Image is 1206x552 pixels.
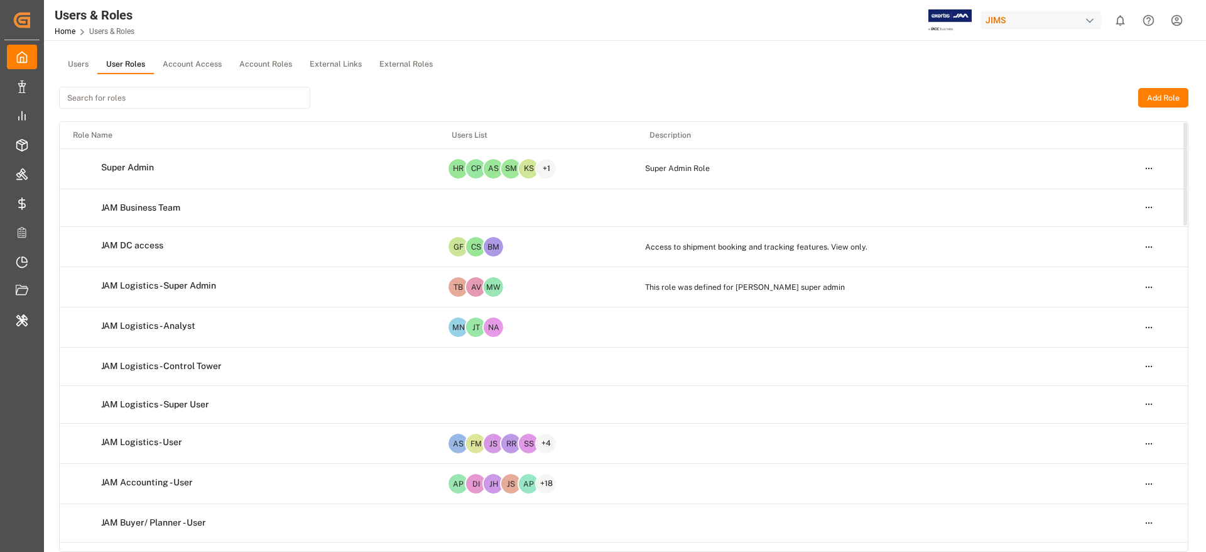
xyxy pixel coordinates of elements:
[101,240,163,251] span: JAM DC access
[482,158,504,180] button: AS
[981,11,1101,30] div: JIMS
[518,158,540,180] button: KS
[466,159,486,179] span: CP
[101,162,154,174] span: Super Admin
[500,433,522,455] button: RR
[484,277,503,297] span: MW
[484,434,503,453] span: JS
[447,433,469,455] button: AS
[301,55,371,74] button: External Links
[101,321,195,332] span: JAM Logistics - Analyst
[540,480,553,487] p: + 18
[59,87,310,109] input: Search for roles
[636,227,1131,267] td: Access to shipment booking and tracking features. View only.
[482,276,504,298] button: MW
[101,202,180,214] span: JAM Business Team
[371,55,442,74] button: External Roles
[101,477,193,489] span: JAM Accounting - User
[154,55,231,74] button: Account Access
[97,55,154,74] button: User Roles
[101,399,209,411] span: JAM Logistics - Super User
[231,55,301,74] button: Account Roles
[1134,6,1163,35] button: Help Center
[518,473,540,495] button: AP
[1106,6,1134,35] button: show 0 new notifications
[101,361,222,372] span: JAM Logistics - Control Tower
[448,474,468,494] span: AP
[465,236,487,258] button: CS
[500,473,522,495] button: JS
[465,316,487,338] button: JT
[447,158,469,180] button: HR
[55,6,134,25] div: Users & Roles
[55,27,75,36] a: Home
[482,236,504,258] button: BM
[465,473,487,495] button: DI
[501,159,521,179] span: SM
[447,276,469,298] button: TB
[482,433,504,455] button: JS
[519,434,538,453] span: SS
[981,8,1106,32] button: JIMS
[465,276,487,298] button: AV
[447,316,469,338] button: MN
[484,159,503,179] span: AS
[438,122,636,148] th: Users List
[466,434,486,453] span: FM
[482,473,504,495] button: JH
[466,237,486,257] span: CS
[482,316,504,338] button: NA
[447,236,469,258] button: GF
[466,474,486,494] span: DI
[448,159,468,179] span: HR
[501,474,521,494] span: JS
[519,474,538,494] span: AP
[1138,88,1188,108] button: Add Role
[484,237,503,257] span: BM
[448,237,468,257] span: GF
[500,158,522,180] button: SM
[543,165,550,172] p: + 1
[447,473,469,495] button: AP
[519,159,538,179] span: KS
[541,439,551,447] p: + 4
[101,517,206,529] span: JAM Buyer/ Planner - User
[466,317,486,337] span: JT
[448,317,468,337] span: MN
[484,474,503,494] span: JH
[636,148,1131,189] td: Super Admin Role
[465,158,487,180] button: CP
[928,9,972,31] img: Exertis%20JAM%20-%20Email%20Logo.jpg_1722504956.jpg
[101,280,216,292] span: JAM Logistics - Super Admin
[101,437,182,448] span: JAM Logistics- User
[60,122,438,148] th: Role Name
[636,122,1131,148] th: Description
[59,55,97,74] button: Users
[518,433,540,455] button: SS
[448,277,468,297] span: TB
[484,317,503,337] span: NA
[501,434,521,453] span: RR
[636,267,1131,307] td: This role was defined for [PERSON_NAME] super admin
[466,277,486,297] span: AV
[448,434,468,453] span: AS
[465,433,487,455] button: FM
